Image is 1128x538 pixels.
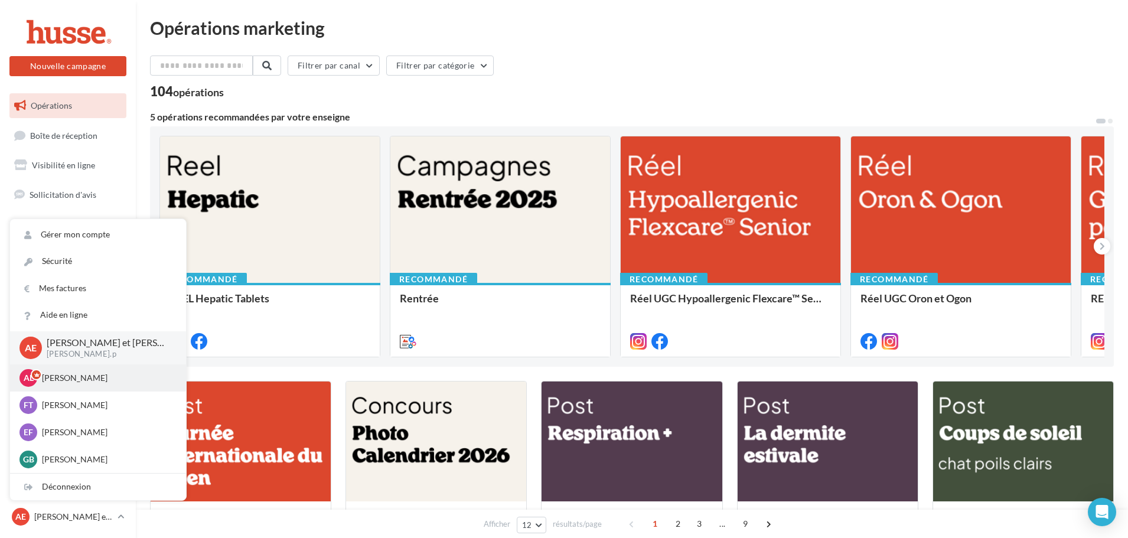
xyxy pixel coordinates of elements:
a: Ae [PERSON_NAME] et [PERSON_NAME] [9,506,126,528]
button: Filtrer par catégorie [386,56,494,76]
p: [PERSON_NAME] [42,426,172,438]
span: Opérations [31,100,72,110]
a: Médiathèque [7,300,129,325]
div: Déconnexion [10,474,186,500]
button: 12 [517,517,547,533]
div: Opérations marketing [150,19,1114,37]
div: Open Intercom Messenger [1088,498,1116,526]
p: [PERSON_NAME].p [47,349,167,360]
div: opérations [173,87,224,97]
span: FT [24,399,33,411]
button: Filtrer par canal [288,56,380,76]
a: Sécurité [10,248,186,275]
a: SMS unitaire [7,212,129,237]
a: Mes factures [10,275,186,302]
span: 3 [690,514,709,533]
a: Calendrier [7,329,129,354]
div: Recommandé [620,273,708,286]
div: Réel UGC Oron et Ogon [860,292,1061,316]
div: 104 [150,85,224,98]
span: Boîte de réception [30,130,97,140]
p: [PERSON_NAME] [42,372,172,384]
a: Campagnes [7,241,129,266]
span: 12 [522,520,532,530]
div: 5 opérations recommandées par votre enseigne [150,112,1095,122]
div: Réel UGC Hypoallergenic Flexcare™ Senior [630,292,831,316]
div: Rentrée [400,292,601,316]
span: résultats/page [553,519,602,530]
p: [PERSON_NAME] [42,399,172,411]
span: EF [24,426,33,438]
a: Opérations [7,93,129,118]
button: Nouvelle campagne [9,56,126,76]
span: 1 [645,514,664,533]
span: 9 [736,514,755,533]
span: ... [713,514,732,533]
span: 2 [669,514,687,533]
span: Visibilité en ligne [32,160,95,170]
a: Sollicitation d'avis [7,182,129,207]
a: Boîte de réception [7,123,129,148]
a: Visibilité en ligne [7,153,129,178]
div: Recommandé [159,273,247,286]
div: REEL Hepatic Tablets [169,292,370,316]
span: Ae [15,511,26,523]
p: [PERSON_NAME] et [PERSON_NAME] [34,511,113,523]
span: Ae [25,341,37,354]
span: GB [23,454,34,465]
p: [PERSON_NAME] [42,454,172,465]
span: AL [24,372,34,384]
a: Gérer mon compte [10,221,186,248]
div: Recommandé [850,273,938,286]
span: Sollicitation d'avis [30,190,96,200]
a: Aide en ligne [10,302,186,328]
span: Afficher [484,519,510,530]
a: Contacts [7,270,129,295]
div: Recommandé [390,273,477,286]
p: [PERSON_NAME] et [PERSON_NAME] [47,336,167,350]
